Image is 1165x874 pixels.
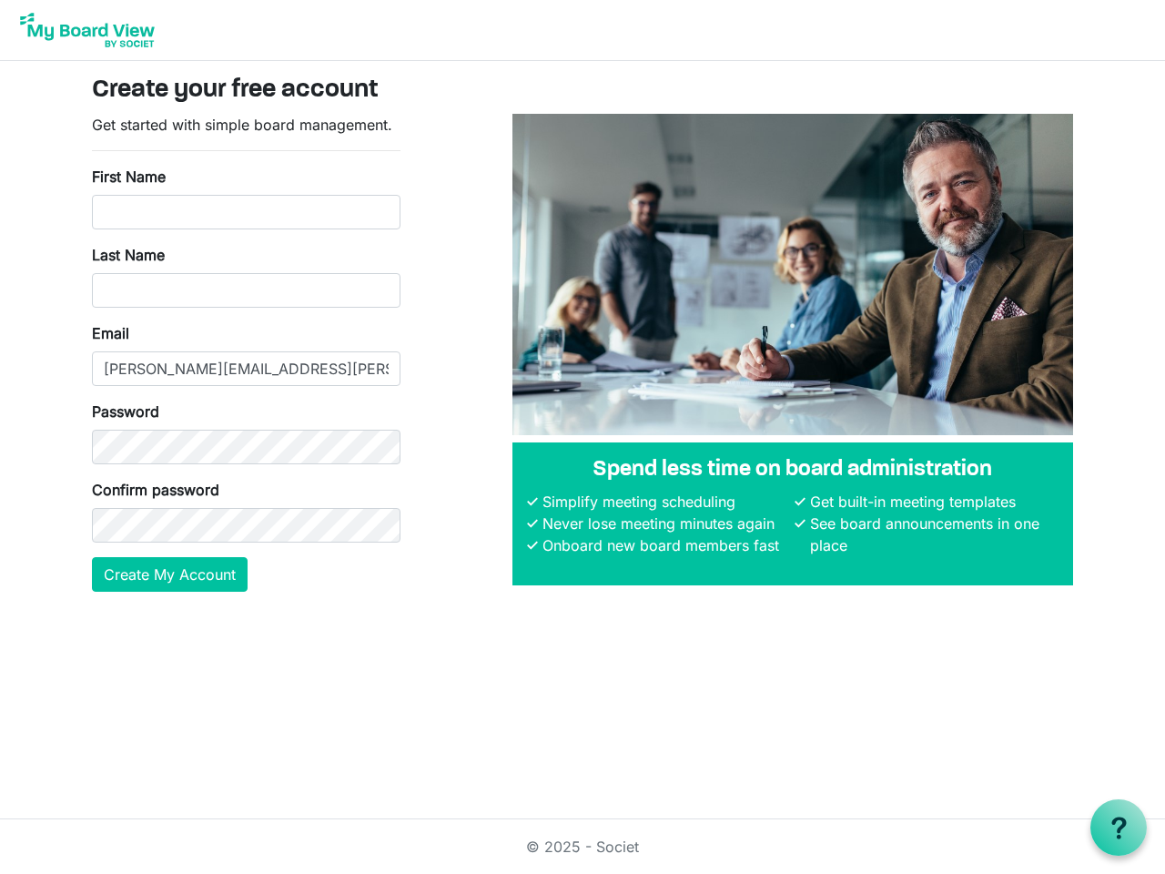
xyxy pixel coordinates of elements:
a: © 2025 - Societ [526,838,639,856]
label: Email [92,322,129,344]
label: Last Name [92,244,165,266]
span: Get started with simple board management. [92,116,392,134]
img: A photograph of board members sitting at a table [512,114,1073,435]
h3: Create your free account [92,76,1073,107]
li: Never lose meeting minutes again [538,513,791,534]
li: Get built-in meeting templates [805,491,1059,513]
li: Simplify meeting scheduling [538,491,791,513]
h4: Spend less time on board administration [527,457,1059,483]
label: Password [92,401,159,422]
label: First Name [92,166,166,188]
button: Create My Account [92,557,248,592]
li: See board announcements in one place [805,513,1059,556]
label: Confirm password [92,479,219,501]
img: My Board View Logo [15,7,160,53]
li: Onboard new board members fast [538,534,791,556]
